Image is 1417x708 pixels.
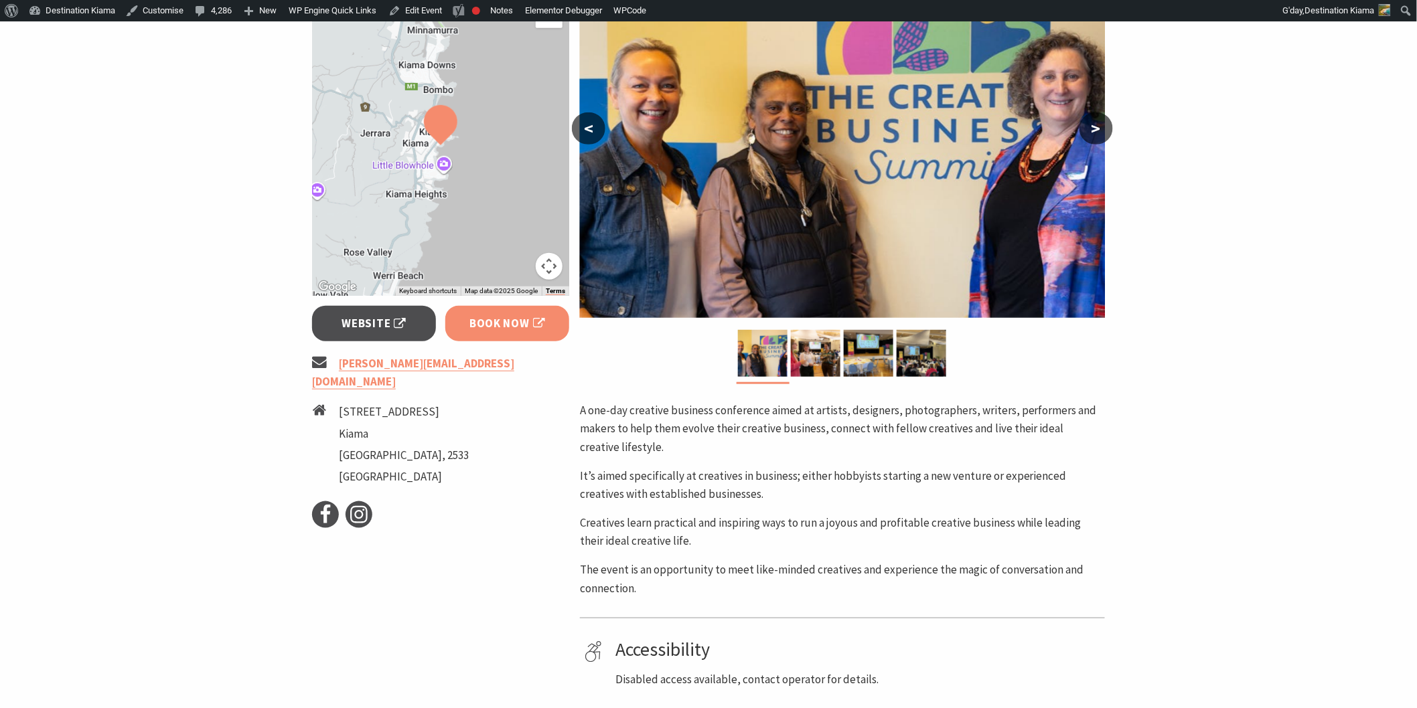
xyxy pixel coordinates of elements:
span: Book Now [469,315,545,333]
div: Focus keyphrase not set [472,7,480,15]
img: A stage with projector screen, conference tables & chairs. Bright set design in a light, airy room [844,330,893,377]
a: Terms (opens in new tab) [546,287,565,295]
a: [PERSON_NAME][EMAIL_ADDRESS][DOMAIN_NAME] [312,356,514,389]
p: The event is an opportunity to meet like-minded creatives and experience the magic of conversatio... [580,561,1105,597]
a: Website [312,306,436,341]
p: A one-day creative business conference aimed at artists, designers, photographers, writers, perfo... [580,402,1105,456]
img: Three people including a First Nations elder infront of the event media wall [738,330,788,377]
p: Creatives learn practical and inspiring ways to run a joyous and profitable creative business whi... [580,514,1105,550]
li: Kiama [339,425,469,443]
a: Open this area in Google Maps (opens a new window) [315,278,360,296]
span: Website [342,315,406,333]
span: Destination Kiama [1305,5,1375,15]
img: Google [315,278,360,296]
li: [GEOGRAPHIC_DATA] [339,468,469,486]
p: Disabled access available, contact operator for details. [615,671,1100,689]
img: Untitled-design-1-150x150.jpg [1379,4,1391,16]
p: It’s aimed specifically at creatives in business; either hobbyists starting a new venture or expe... [580,467,1105,503]
span: Map data ©2025 Google [465,287,538,294]
li: [STREET_ADDRESS] [339,403,469,421]
h4: Accessibility [615,638,1100,661]
a: Book Now [445,306,569,341]
button: Keyboard shortcuts [399,286,457,296]
button: Map camera controls [536,253,563,280]
img: Four people standing eating lunch with the event stage in the background. Smiling & chatting [791,330,840,377]
button: > [1079,112,1113,145]
li: [GEOGRAPHIC_DATA], 2533 [339,446,469,464]
img: A full auditorium of 80 people listening to a talk on stage. Bright airy room. [897,330,946,377]
button: < [572,112,605,145]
